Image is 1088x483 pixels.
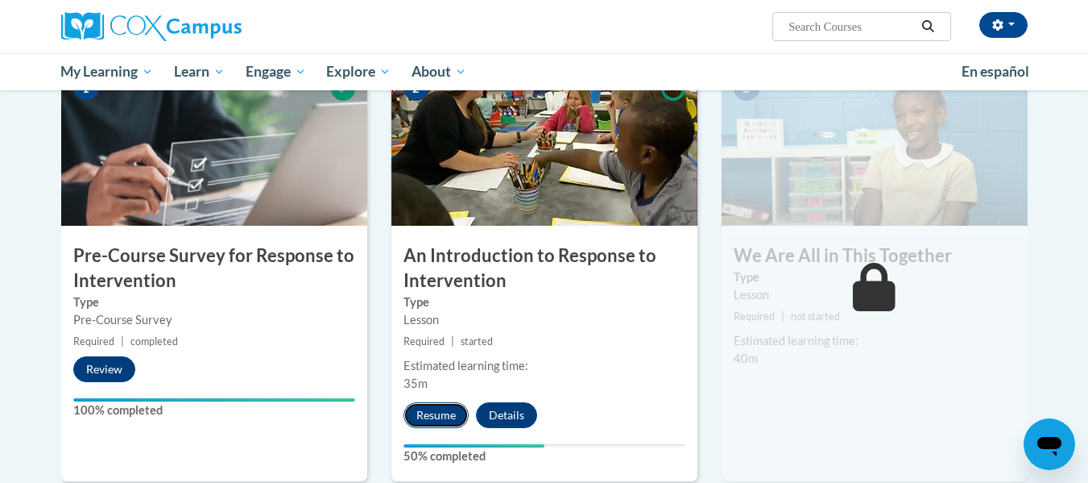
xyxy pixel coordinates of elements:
[734,332,1016,350] div: Estimated learning time:
[391,244,697,294] h3: An Introduction to Response to Intervention
[962,63,1029,80] span: En español
[476,402,537,428] button: Details
[403,294,685,311] label: Type
[60,62,153,81] span: My Learning
[73,402,355,419] label: 100% completed
[403,311,685,329] div: Lesson
[916,17,940,36] button: Search
[734,352,758,365] span: 40m
[130,335,178,348] span: completed
[734,286,1016,304] div: Lesson
[174,62,225,81] span: Learn
[722,65,1028,226] img: Course Image
[734,310,775,323] span: Required
[461,335,493,348] span: started
[235,53,316,90] a: Engage
[412,62,466,81] span: About
[951,55,1040,89] a: En español
[403,444,544,448] div: Your progress
[73,311,355,329] div: Pre-Course Survey
[722,244,1028,269] h3: We Are All in This Together
[121,335,124,348] span: |
[781,310,784,323] span: |
[316,53,401,90] a: Explore
[791,310,840,323] span: not started
[787,17,916,36] input: Search Courses
[73,398,355,402] div: Your progress
[391,65,697,226] img: Course Image
[61,12,367,41] a: Cox Campus
[403,448,685,465] label: 50% completed
[403,402,469,428] button: Resume
[734,269,1016,286] label: Type
[451,335,454,348] span: |
[163,53,235,90] a: Learn
[61,12,242,41] img: Cox Campus
[37,53,1052,90] div: Main menu
[979,12,1028,38] button: Account Settings
[403,357,685,375] div: Estimated learning time:
[73,356,135,382] button: Review
[403,335,445,348] span: Required
[403,377,428,390] span: 35m
[73,335,114,348] span: Required
[1024,418,1075,470] iframe: Button to launch messaging window
[51,53,164,90] a: My Learning
[401,53,477,90] a: About
[326,62,391,81] span: Explore
[61,65,367,226] img: Course Image
[246,62,306,81] span: Engage
[61,244,367,294] h3: Pre-Course Survey for Response to Intervention
[73,294,355,311] label: Type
